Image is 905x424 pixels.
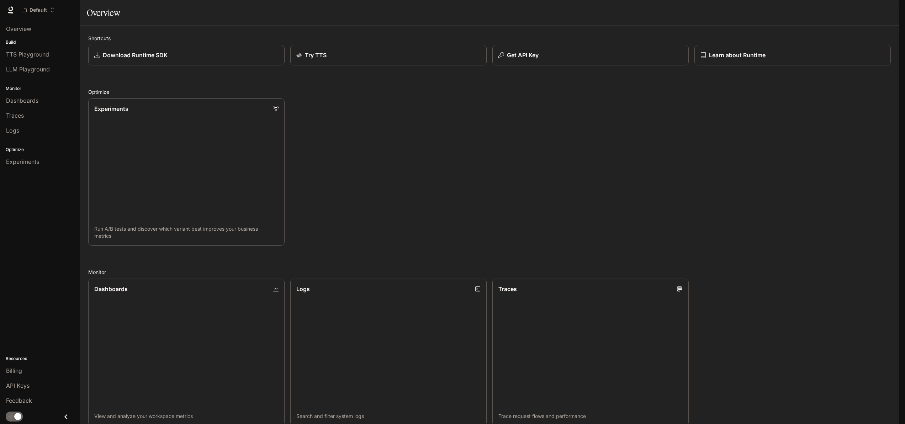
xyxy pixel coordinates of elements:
p: Download Runtime SDK [103,51,168,59]
p: Default [30,7,47,13]
button: Open workspace menu [18,3,58,17]
h2: Shortcuts [88,34,891,42]
p: Trace request flows and performance [498,413,683,420]
p: Get API Key [507,51,539,59]
h1: Overview [87,6,120,20]
p: Dashboards [94,285,128,293]
h2: Monitor [88,268,891,276]
a: Download Runtime SDK [88,45,285,65]
button: Get API Key [492,45,689,65]
a: ExperimentsRun A/B tests and discover which variant best improves your business metrics [88,98,285,246]
a: Try TTS [290,45,487,65]
p: View and analyze your workspace metrics [94,413,279,420]
p: Learn about Runtime [709,51,766,59]
p: Run A/B tests and discover which variant best improves your business metrics [94,225,279,240]
p: Logs [296,285,310,293]
p: Traces [498,285,517,293]
a: Learn about Runtime [694,45,891,65]
p: Try TTS [305,51,327,59]
p: Experiments [94,104,128,113]
h2: Optimize [88,88,891,96]
p: Search and filter system logs [296,413,481,420]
